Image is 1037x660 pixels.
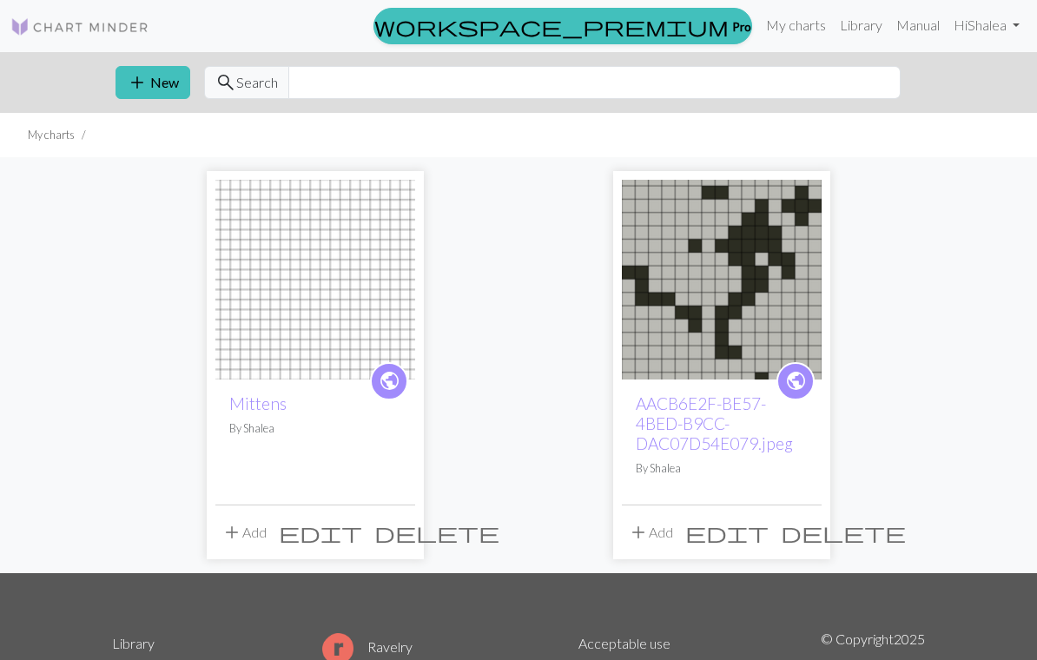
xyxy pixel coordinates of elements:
span: public [379,367,400,394]
a: AACB6E2F-BE57-4BED-B9CC-DAC07D54E079.jpeg [622,269,822,286]
p: By Shalea [229,420,401,437]
a: Mittens [215,269,415,286]
button: Add [215,516,273,549]
i: Edit [279,522,362,543]
button: Delete [368,516,505,549]
span: Search [236,72,278,93]
button: New [116,66,190,99]
button: Add [622,516,679,549]
a: HiShalea [947,8,1027,43]
span: public [785,367,807,394]
img: AACB6E2F-BE57-4BED-B9CC-DAC07D54E079.jpeg [622,180,822,379]
a: public [776,362,815,400]
i: public [379,364,400,399]
li: My charts [28,127,75,143]
span: add [127,70,148,95]
img: Logo [10,16,149,37]
a: public [370,362,408,400]
span: edit [279,520,362,544]
span: search [215,70,236,95]
span: add [628,520,649,544]
a: Pro [373,8,752,44]
a: Ravelry [322,638,413,655]
button: Edit [679,516,775,549]
p: By Shalea [636,460,808,477]
span: edit [685,520,769,544]
a: AACB6E2F-BE57-4BED-B9CC-DAC07D54E079.jpeg [636,393,793,453]
span: delete [374,520,499,544]
span: add [221,520,242,544]
a: Mittens [229,393,287,413]
i: public [785,364,807,399]
a: Library [112,635,155,651]
a: My charts [759,8,833,43]
a: Library [833,8,889,43]
a: Manual [889,8,947,43]
button: Edit [273,516,368,549]
button: Delete [775,516,912,549]
span: workspace_premium [374,14,729,38]
img: Mittens [215,180,415,379]
span: delete [781,520,906,544]
i: Edit [685,522,769,543]
a: Acceptable use [578,635,670,651]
